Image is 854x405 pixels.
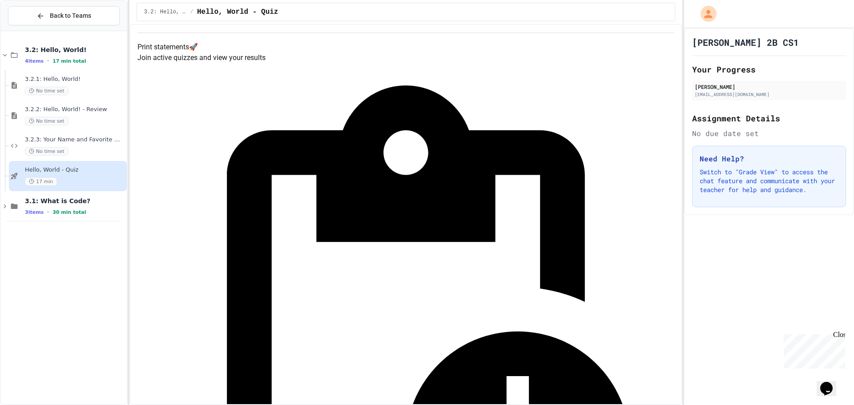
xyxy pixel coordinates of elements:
span: 30 min total [52,209,86,215]
h4: Print statements 🚀 [137,42,674,52]
span: 17 min [25,177,57,186]
p: Join active quizzes and view your results [137,52,674,63]
span: 4 items [25,58,44,64]
span: 3.1: What is Code? [25,197,125,205]
button: Back to Teams [8,6,120,25]
span: 3 items [25,209,44,215]
h2: Your Progress [692,63,846,76]
h3: Need Help? [700,153,838,164]
iframe: chat widget [817,369,845,396]
span: • [47,209,49,216]
span: 17 min total [52,58,86,64]
span: No time set [25,117,68,125]
span: 3.2: Hello, World! [25,46,125,54]
span: Back to Teams [50,11,91,20]
div: No due date set [692,128,846,139]
span: • [47,57,49,64]
span: Hello, World - Quiz [25,166,125,174]
div: [PERSON_NAME] [695,83,843,91]
div: My Account [691,4,719,24]
span: 3.2: Hello, World! [144,8,187,16]
span: 3.2.3: Your Name and Favorite Movie [25,136,125,144]
span: 3.2.2: Hello, World! - Review [25,106,125,113]
div: Chat with us now!Close [4,4,61,56]
span: No time set [25,87,68,95]
iframe: chat widget [780,331,845,369]
span: / [190,8,193,16]
p: Switch to "Grade View" to access the chat feature and communicate with your teacher for help and ... [700,168,838,194]
div: [EMAIL_ADDRESS][DOMAIN_NAME] [695,91,843,98]
span: Hello, World - Quiz [197,7,278,17]
h1: [PERSON_NAME] 2B CS1 [692,36,799,48]
span: 3.2.1: Hello, World! [25,76,125,83]
h2: Assignment Details [692,112,846,124]
span: No time set [25,147,68,156]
